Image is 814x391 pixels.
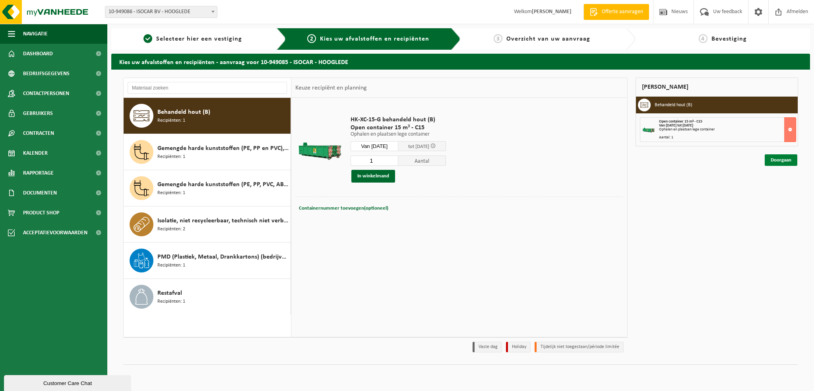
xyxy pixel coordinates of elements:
button: Isolatie, niet recycleerbaar, technisch niet verbrandbaar (brandbaar) Recipiënten: 2 [124,206,291,243]
span: Offerte aanvragen [600,8,645,16]
button: In winkelmand [351,170,395,183]
li: Holiday [506,342,531,352]
a: Offerte aanvragen [583,4,649,20]
button: Gemengde harde kunststoffen (PE, PP, PVC, ABS, PC, PA, ...), recycleerbaar (industriel) Recipiënt... [124,170,291,206]
span: Aantal [398,156,446,166]
li: Tijdelijk niet toegestaan/période limitée [535,342,624,352]
a: Doorgaan [765,154,797,166]
span: 10-949086 - ISOCAR BV - HOOGLEDE [105,6,217,18]
span: Gebruikers [23,103,53,123]
a: 1Selecteer hier een vestiging [115,34,270,44]
button: Gemengde harde kunststoffen (PE, PP en PVC), recycleerbaar (industrieel) Recipiënten: 1 [124,134,291,170]
span: Recipiënten: 1 [157,298,185,305]
strong: Van [DATE] tot [DATE] [659,123,693,128]
span: Recipiënten: 1 [157,189,185,197]
span: Selecteer hier een vestiging [156,36,242,42]
p: Ophalen en plaatsen lege container [351,132,446,137]
span: Contactpersonen [23,84,69,103]
span: Recipiënten: 1 [157,117,185,124]
div: Keuze recipiënt en planning [291,78,371,98]
button: Containernummer toevoegen(optioneel) [298,203,389,214]
iframe: chat widget [4,373,133,391]
span: Isolatie, niet recycleerbaar, technisch niet verbrandbaar (brandbaar) [157,216,289,226]
span: Containernummer toevoegen(optioneel) [299,206,388,211]
span: Rapportage [23,163,54,183]
span: 1 [143,34,152,43]
span: Acceptatievoorwaarden [23,223,87,243]
div: [PERSON_NAME] [636,78,798,97]
h2: Kies uw afvalstoffen en recipiënten - aanvraag voor 10-949085 - ISOCAR - HOOGLEDE [111,54,810,69]
span: 2 [307,34,316,43]
span: Behandeld hout (B) [157,107,210,117]
span: HK-XC-15-G behandeld hout (B) [351,116,446,124]
span: Open container 15 m³ - C15 [351,124,446,132]
span: tot [DATE] [408,144,429,149]
span: Navigatie [23,24,48,44]
span: Overzicht van uw aanvraag [506,36,590,42]
span: Restafval [157,288,182,298]
span: PMD (Plastiek, Metaal, Drankkartons) (bedrijven) [157,252,289,262]
h3: Behandeld hout (B) [655,99,692,111]
span: 3 [494,34,502,43]
span: Bevestiging [711,36,747,42]
span: Contracten [23,123,54,143]
span: Kies uw afvalstoffen en recipiënten [320,36,429,42]
span: Recipiënten: 1 [157,262,185,269]
button: Behandeld hout (B) Recipiënten: 1 [124,98,291,134]
button: PMD (Plastiek, Metaal, Drankkartons) (bedrijven) Recipiënten: 1 [124,243,291,279]
strong: [PERSON_NAME] [532,9,572,15]
li: Vaste dag [473,342,502,352]
span: Kalender [23,143,48,163]
button: Restafval Recipiënten: 1 [124,279,291,315]
div: Aantal: 1 [659,136,796,140]
span: Gemengde harde kunststoffen (PE, PP en PVC), recycleerbaar (industrieel) [157,144,289,153]
span: Recipiënten: 2 [157,226,185,233]
span: Bedrijfsgegevens [23,64,70,84]
span: 4 [699,34,707,43]
span: Gemengde harde kunststoffen (PE, PP, PVC, ABS, PC, PA, ...), recycleerbaar (industriel) [157,180,289,189]
span: Dashboard [23,44,53,64]
input: Materiaal zoeken [128,82,287,94]
span: Product Shop [23,203,59,223]
div: Ophalen en plaatsen lege container [659,128,796,132]
span: Open container 15 m³ - C15 [659,119,702,124]
input: Selecteer datum [351,141,398,151]
span: 10-949086 - ISOCAR BV - HOOGLEDE [105,6,217,18]
span: Recipiënten: 1 [157,153,185,161]
span: Documenten [23,183,57,203]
